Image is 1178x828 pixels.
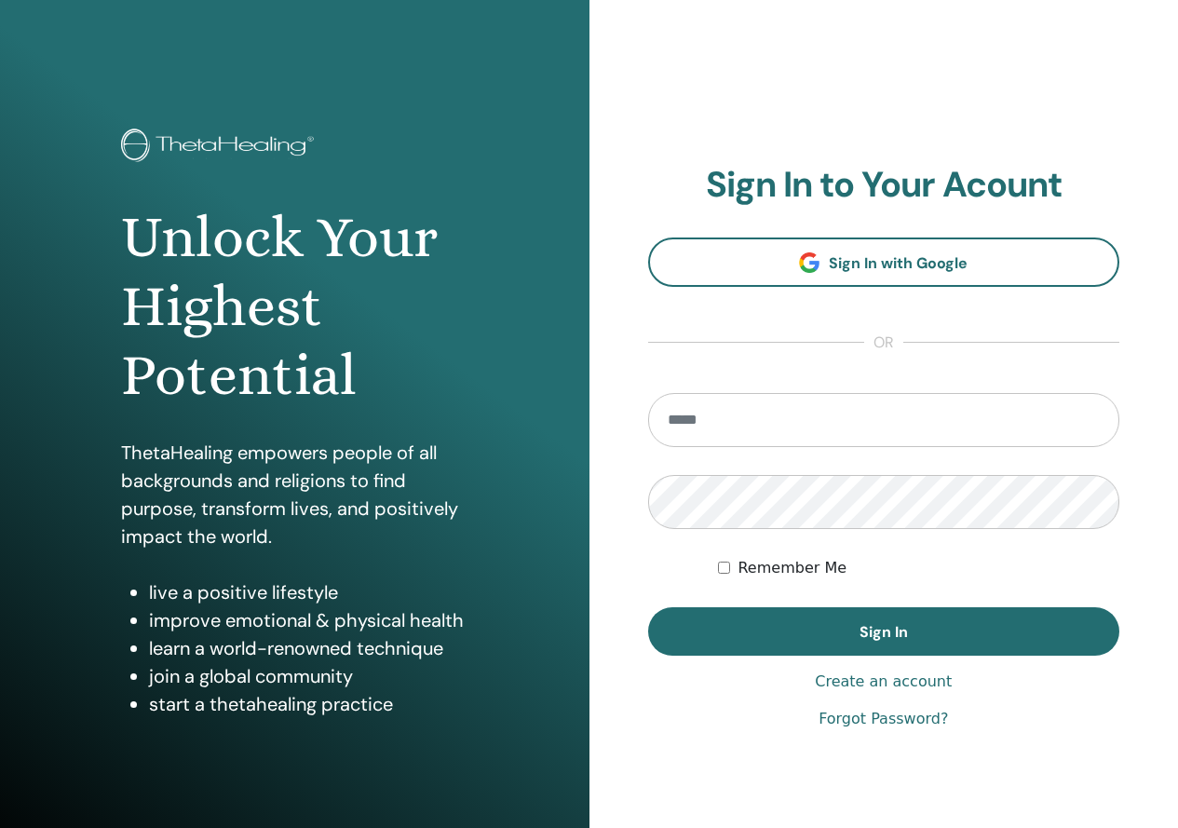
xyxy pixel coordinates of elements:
li: join a global community [149,662,467,690]
p: ThetaHealing empowers people of all backgrounds and religions to find purpose, transform lives, a... [121,439,467,550]
button: Sign In [648,607,1120,656]
div: Keep me authenticated indefinitely or until I manually logout [718,557,1119,579]
li: live a positive lifestyle [149,578,467,606]
li: improve emotional & physical health [149,606,467,634]
span: Sign In [860,622,908,642]
h2: Sign In to Your Acount [648,164,1120,207]
a: Forgot Password? [819,708,948,730]
li: start a thetahealing practice [149,690,467,718]
a: Sign In with Google [648,238,1120,287]
label: Remember Me [738,557,846,579]
span: Sign In with Google [829,253,968,273]
span: or [864,332,903,354]
a: Create an account [815,671,952,693]
h1: Unlock Your Highest Potential [121,203,467,411]
li: learn a world-renowned technique [149,634,467,662]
